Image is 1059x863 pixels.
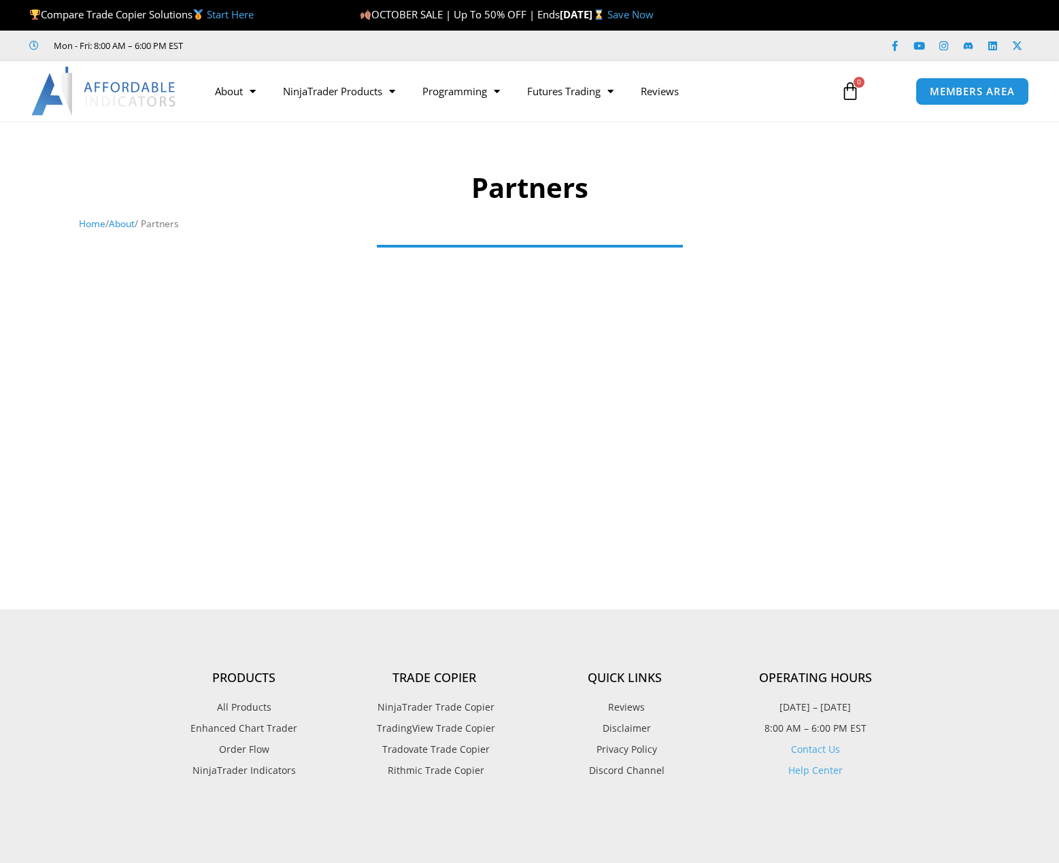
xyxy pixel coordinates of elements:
h1: Partners [79,169,980,207]
a: Futures Trading [514,75,627,107]
span: Tradovate Trade Copier [379,741,490,758]
a: Privacy Policy [530,741,720,758]
a: Discord Channel [530,762,720,779]
span: All Products [217,698,271,716]
p: [DATE] – [DATE] [720,698,911,716]
img: 🍂 [360,10,371,20]
a: Help Center [788,764,843,777]
a: Programming [409,75,514,107]
h4: Operating Hours [720,671,911,686]
span: NinjaTrader Trade Copier [374,698,494,716]
a: Reviews [530,698,720,716]
a: About [201,75,269,107]
span: Disclaimer [599,720,651,737]
span: TradingView Trade Copier [373,720,495,737]
a: Tradovate Trade Copier [339,741,530,758]
span: 0 [854,77,864,88]
span: Reviews [605,698,645,716]
a: Home [79,217,105,230]
span: Enhanced Chart Trader [190,720,297,737]
a: NinjaTrader Trade Copier [339,698,530,716]
nav: Breadcrumb [79,215,980,233]
img: LogoAI | Affordable Indicators – NinjaTrader [31,67,178,116]
img: 🥇 [193,10,203,20]
a: Enhanced Chart Trader [149,720,339,737]
a: All Products [149,698,339,716]
a: MEMBERS AREA [915,78,1029,105]
a: Save Now [607,7,654,21]
nav: Menu [201,75,826,107]
a: Order Flow [149,741,339,758]
span: Order Flow [219,741,269,758]
span: MEMBERS AREA [930,86,1015,97]
span: Rithmic Trade Copier [384,762,484,779]
p: 8:00 AM – 6:00 PM EST [720,720,911,737]
span: NinjaTrader Indicators [192,762,296,779]
h4: Trade Copier [339,671,530,686]
span: Compare Trade Copier Solutions [29,7,254,21]
h4: Products [149,671,339,686]
h4: Quick Links [530,671,720,686]
span: Mon - Fri: 8:00 AM – 6:00 PM EST [50,37,183,54]
a: TradingView Trade Copier [339,720,530,737]
a: Disclaimer [530,720,720,737]
a: NinjaTrader Indicators [149,762,339,779]
a: Contact Us [791,743,840,756]
a: About [109,217,135,230]
span: Privacy Policy [593,741,657,758]
a: Rithmic Trade Copier [339,762,530,779]
a: NinjaTrader Products [269,75,409,107]
span: OCTOBER SALE | Up To 50% OFF | Ends [360,7,560,21]
img: 🏆 [30,10,40,20]
a: Start Here [207,7,254,21]
img: ⌛ [594,10,604,20]
a: 0 [820,71,880,111]
span: Discord Channel [586,762,665,779]
a: Reviews [627,75,692,107]
strong: [DATE] [560,7,607,21]
iframe: Customer reviews powered by Trustpilot [202,39,406,52]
